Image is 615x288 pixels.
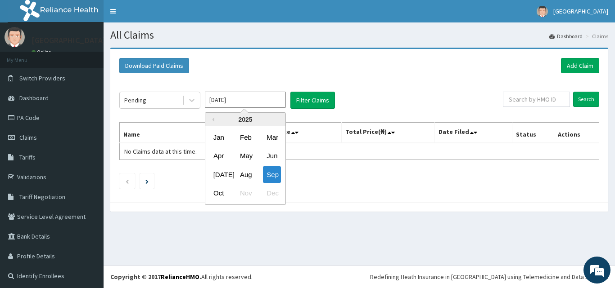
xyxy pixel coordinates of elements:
th: Name [120,123,240,143]
input: Search by HMO ID [503,92,570,107]
img: User Image [5,27,25,47]
div: 2025 [205,113,285,126]
span: Switch Providers [19,74,65,82]
a: Add Claim [561,58,599,73]
span: Tariff Negotiation [19,193,65,201]
th: Status [512,123,554,143]
div: Minimize live chat window [148,4,169,26]
input: Search [573,92,599,107]
div: Chat with us now [47,50,151,62]
span: Dashboard [19,94,49,102]
p: [GEOGRAPHIC_DATA] [32,36,106,44]
img: d_794563401_company_1708531726252_794563401 [17,45,36,67]
div: Choose March 2025 [263,129,281,146]
div: Choose June 2025 [263,148,281,164]
strong: Copyright © 2017 . [110,273,201,281]
th: Date Filed [435,123,512,143]
div: Choose February 2025 [236,129,254,146]
span: We're online! [52,87,124,177]
button: Filter Claims [290,92,335,109]
div: Choose July 2025 [210,166,228,183]
a: RelianceHMO [161,273,199,281]
div: Choose September 2025 [263,166,281,183]
span: No Claims data at this time. [124,147,197,155]
div: Choose August 2025 [236,166,254,183]
a: Previous page [125,177,129,185]
div: Choose May 2025 [236,148,254,164]
li: Claims [583,32,608,40]
div: Redefining Heath Insurance in [GEOGRAPHIC_DATA] using Telemedicine and Data Science! [370,272,608,281]
button: Download Paid Claims [119,58,189,73]
footer: All rights reserved. [104,265,615,288]
span: Claims [19,133,37,142]
a: Online [32,49,53,55]
span: Tariffs [19,153,36,161]
div: Choose April 2025 [210,148,228,164]
th: Actions [554,123,599,143]
div: Choose October 2025 [210,185,228,202]
h1: All Claims [110,29,608,41]
a: Dashboard [549,32,583,40]
th: Total Price(₦) [341,123,435,143]
a: Next page [145,177,149,185]
div: Pending [124,96,146,105]
textarea: Type your message and hit 'Enter' [5,192,172,224]
span: [GEOGRAPHIC_DATA] [553,7,608,15]
div: Choose January 2025 [210,129,228,146]
input: Select Month and Year [205,92,286,108]
div: month 2025-09 [205,128,285,203]
button: Previous Year [210,117,214,122]
img: User Image [537,6,548,17]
